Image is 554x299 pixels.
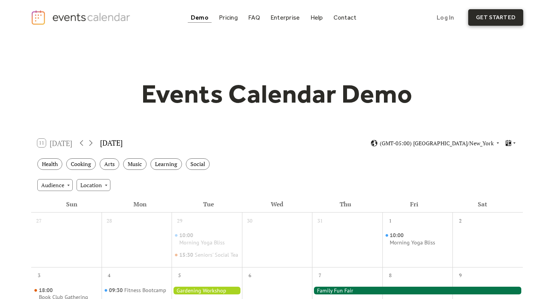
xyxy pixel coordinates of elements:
[219,15,238,20] div: Pricing
[468,9,523,26] a: get started
[310,15,323,20] div: Help
[188,12,212,23] a: Demo
[429,9,462,26] a: Log In
[129,78,425,110] h1: Events Calendar Demo
[191,15,209,20] div: Demo
[245,12,263,23] a: FAQ
[248,15,260,20] div: FAQ
[267,12,303,23] a: Enterprise
[330,12,360,23] a: Contact
[216,12,241,23] a: Pricing
[270,15,300,20] div: Enterprise
[31,10,132,25] a: home
[334,15,357,20] div: Contact
[307,12,326,23] a: Help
